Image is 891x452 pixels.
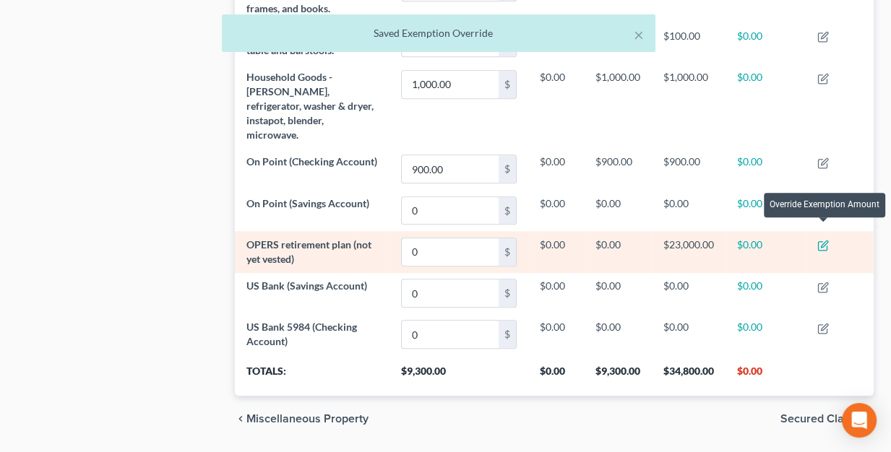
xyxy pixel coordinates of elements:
td: $0.00 [528,64,584,148]
td: $0.00 [726,64,806,148]
td: $0.00 [584,314,652,355]
div: $ [499,197,516,225]
td: $0.00 [528,314,584,355]
td: $0.00 [528,273,584,314]
td: $0.00 [726,314,806,355]
input: 0.00 [402,321,499,348]
td: $0.00 [528,190,584,231]
i: chevron_left [235,413,246,425]
th: $9,300.00 [584,355,652,396]
td: $23,000.00 [652,231,726,272]
span: US Bank 5984 (Checking Account) [246,321,357,347]
div: $ [499,155,516,183]
div: $ [499,321,516,348]
td: $900.00 [652,149,726,190]
span: On Point (Savings Account) [246,197,369,209]
td: $0.00 [726,190,806,231]
td: $0.00 [584,231,652,272]
span: US Bank (Savings Account) [246,279,367,292]
td: $0.00 [528,149,584,190]
div: Saved Exemption Override [233,26,644,40]
div: Override Exemption Amount [764,193,885,217]
td: $900.00 [584,149,652,190]
div: Open Intercom Messenger [842,403,877,438]
span: Secured Claims [780,413,862,425]
td: $0.00 [652,273,726,314]
input: 0.00 [402,279,499,307]
button: × [634,26,644,43]
td: $1,000.00 [584,64,652,148]
div: $ [499,71,516,98]
input: 0.00 [402,197,499,225]
button: chevron_left Miscellaneous Property [235,413,369,425]
input: 0.00 [402,238,499,266]
th: $0.00 [528,355,584,396]
th: $34,800.00 [652,355,726,396]
th: $9,300.00 [389,355,528,396]
span: Miscellaneous Property [246,413,369,425]
span: OPERS retirement plan (not yet vested) [246,238,371,265]
td: $1,000.00 [652,64,726,148]
td: $0.00 [726,273,806,314]
span: Household Goods - [PERSON_NAME], refrigerator, washer & dryer, instapot, blender, microwave. [246,71,374,141]
td: $0.00 [652,190,726,231]
td: $0.00 [652,314,726,355]
td: $0.00 [584,190,652,231]
input: 0.00 [402,71,499,98]
td: $0.00 [726,231,806,272]
span: On Point (Checking Account) [246,155,377,168]
td: $0.00 [528,231,584,272]
td: $0.00 [584,273,652,314]
div: $ [499,279,516,307]
div: $ [499,238,516,266]
input: 0.00 [402,155,499,183]
button: Secured Claims chevron_right [780,413,874,425]
th: Totals: [235,355,389,396]
th: $0.00 [726,355,806,396]
td: $0.00 [726,149,806,190]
